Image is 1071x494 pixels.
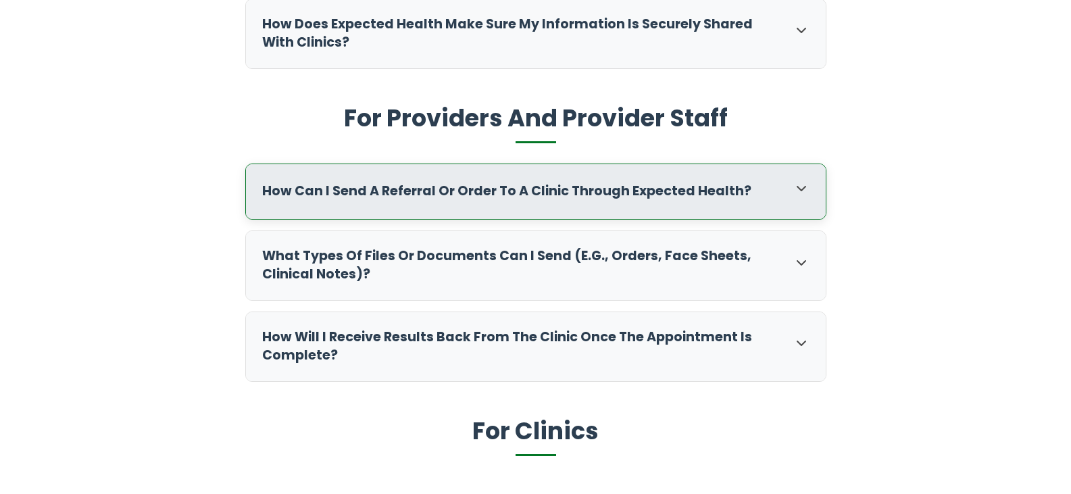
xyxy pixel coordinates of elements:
h2: For Clinics [245,416,826,457]
h3: How will I receive results back from the clinic once the appointment is complete? [262,328,780,365]
div: What types of files or documents can I send (e.g., orders, face sheets, clinical notes)? [246,231,826,300]
div: How will I receive results back from the clinic once the appointment is complete? [246,312,826,381]
div: How can I send a referral or order to a clinic through Expected Health? [246,164,826,219]
h3: What types of files or documents can I send (e.g., orders, face sheets, clinical notes)? [262,247,780,284]
h2: For Providers And Provider Staff [245,103,826,144]
h3: How does Expected Health make sure my information is securely shared with clinics? [262,16,780,52]
h3: How can I send a referral or order to a clinic through Expected Health? [262,182,780,201]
